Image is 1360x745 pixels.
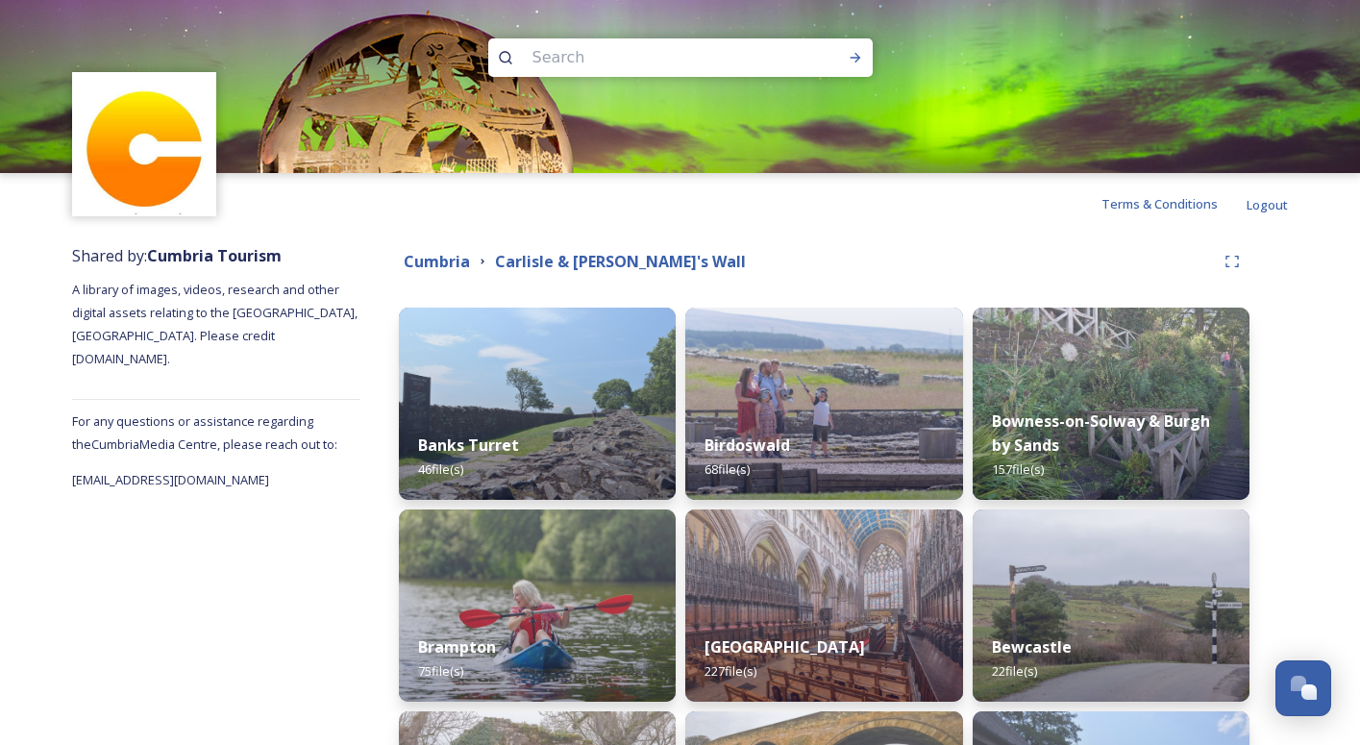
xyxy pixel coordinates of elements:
[1101,192,1247,215] a: Terms & Conditions
[705,435,790,456] strong: Birdoswald
[1275,660,1331,716] button: Open Chat
[705,636,865,658] strong: [GEOGRAPHIC_DATA]
[418,460,463,478] span: 46 file(s)
[72,281,360,367] span: A library of images, videos, research and other digital assets relating to the [GEOGRAPHIC_DATA],...
[523,37,786,79] input: Search
[973,509,1249,702] img: Hadrians-Wall-485.jpg
[992,636,1072,658] strong: Bewcastle
[705,662,756,680] span: 227 file(s)
[973,308,1249,500] img: Carlisle-%2520H.%2520Wall%2520CT116.jpg
[72,245,282,266] span: Shared by:
[418,662,463,680] span: 75 file(s)
[992,410,1210,456] strong: Bowness-on-Solway & Burgh by Sands
[404,251,470,272] strong: Cumbria
[685,308,962,500] img: Attract%2520and%2520Disperse%2520%28499%2520of%25201364%29.jpg
[418,435,519,456] strong: Banks Turret
[399,509,676,702] img: Attract%2520and%2520Disperse%2520%28184%2520of%25201364%29.jpg
[72,471,269,488] span: [EMAIL_ADDRESS][DOMAIN_NAME]
[399,308,676,500] img: Carlisle-%2520H.%2520Wall%2520CT29.jpg
[1247,196,1288,213] span: Logout
[1101,195,1218,212] span: Terms & Conditions
[75,75,214,214] img: images.jpg
[705,460,750,478] span: 68 file(s)
[685,509,962,702] img: Carlisle-couple-132.jpg
[992,662,1037,680] span: 22 file(s)
[72,412,337,453] span: For any questions or assistance regarding the Cumbria Media Centre, please reach out to:
[147,245,282,266] strong: Cumbria Tourism
[418,636,496,658] strong: Brampton
[495,251,746,272] strong: Carlisle & [PERSON_NAME]'s Wall
[992,460,1044,478] span: 157 file(s)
